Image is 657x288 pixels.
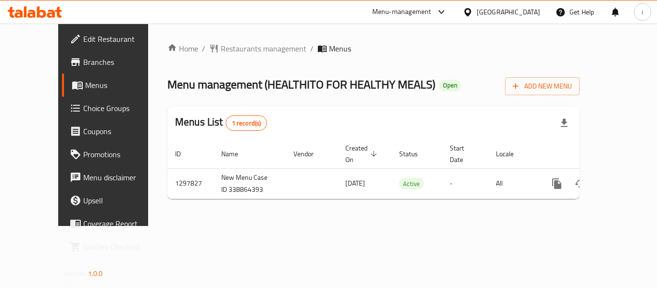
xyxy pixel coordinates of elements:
[372,6,431,18] div: Menu-management
[62,143,168,166] a: Promotions
[496,148,526,160] span: Locale
[83,33,160,45] span: Edit Restaurant
[439,81,461,89] span: Open
[62,212,168,235] a: Coverage Report
[439,80,461,91] div: Open
[167,168,214,199] td: 1297827
[345,177,365,189] span: [DATE]
[83,102,160,114] span: Choice Groups
[642,7,643,17] span: i
[329,43,351,54] span: Menus
[505,77,580,95] button: Add New Menu
[83,56,160,68] span: Branches
[293,148,326,160] span: Vendor
[63,267,87,280] span: Version:
[62,235,168,258] a: Grocery Checklist
[226,115,267,131] div: Total records count
[88,267,103,280] span: 1.0.0
[399,148,430,160] span: Status
[62,50,168,74] a: Branches
[345,142,380,165] span: Created On
[167,43,580,54] nav: breadcrumb
[175,115,267,131] h2: Menus List
[226,119,267,128] span: 1 record(s)
[442,168,488,199] td: -
[569,172,592,195] button: Change Status
[83,195,160,206] span: Upsell
[488,168,538,199] td: All
[167,74,435,95] span: Menu management ( HEALTHITO FOR HEALTHY MEALS )
[538,139,645,169] th: Actions
[221,43,306,54] span: Restaurants management
[167,43,198,54] a: Home
[85,79,160,91] span: Menus
[83,218,160,229] span: Coverage Report
[62,27,168,50] a: Edit Restaurant
[62,74,168,97] a: Menus
[545,172,569,195] button: more
[62,189,168,212] a: Upsell
[214,168,286,199] td: New Menu Case ID 338864393
[83,125,160,137] span: Coupons
[62,120,168,143] a: Coupons
[553,112,576,135] div: Export file
[310,43,314,54] li: /
[399,178,424,189] span: Active
[83,241,160,252] span: Grocery Checklist
[477,7,540,17] div: [GEOGRAPHIC_DATA]
[167,139,645,199] table: enhanced table
[83,149,160,160] span: Promotions
[209,43,306,54] a: Restaurants management
[83,172,160,183] span: Menu disclaimer
[221,148,251,160] span: Name
[62,97,168,120] a: Choice Groups
[62,166,168,189] a: Menu disclaimer
[513,80,572,92] span: Add New Menu
[202,43,205,54] li: /
[175,148,193,160] span: ID
[450,142,477,165] span: Start Date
